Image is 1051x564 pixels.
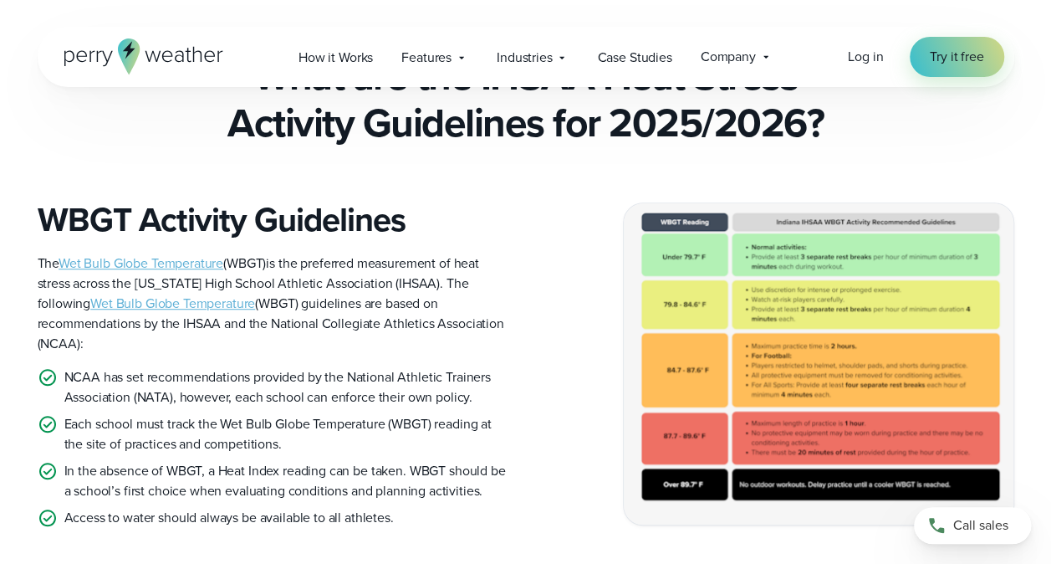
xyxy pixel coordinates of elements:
h3: [US_STATE] Heat Stress Activity Mandate [366,26,686,39]
a: Call sales [914,507,1031,544]
p: Access to water should always be available to all athletes. [64,508,394,528]
a: Wet Bulb Globe Temperature [90,294,255,313]
a: Try it free [910,37,1003,77]
span: Features [401,48,452,68]
p: In the absence of WBGT, a Heat Index reading can be taken. WBGT should be a school’s first choice... [64,461,513,501]
h3: WBGT Activity Guidelines [38,200,513,240]
span: Industries [497,48,553,68]
h2: What are the IHSAA Heat Stress Activity Guidelines for 2025/2026? [38,53,1014,146]
span: Log in [848,47,883,66]
span: Company [701,47,756,67]
span: Case Studies [597,48,671,68]
p: Each school must track the Wet Bulb Globe Temperature (WBGT) reading at the site of practices and... [64,414,513,454]
p: The is the preferred measurement of heat stress across the [US_STATE] High School Athletic Associ... [38,254,513,354]
span: How it Works [298,48,373,68]
span: Try it free [930,47,983,67]
span: Call sales [953,515,1008,536]
a: Case Studies [583,40,686,74]
img: Indiana IHSAA WBGT Guidelines (1) [624,203,1013,524]
p: NCAA has set recommendations provided by the National Athletic Trainers Association (NATA), howev... [64,367,513,408]
a: Wet Bulb Globe Temperature [59,254,223,273]
span: (WBGT) [59,254,266,273]
a: How it Works [284,40,387,74]
a: Log in [848,47,883,67]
